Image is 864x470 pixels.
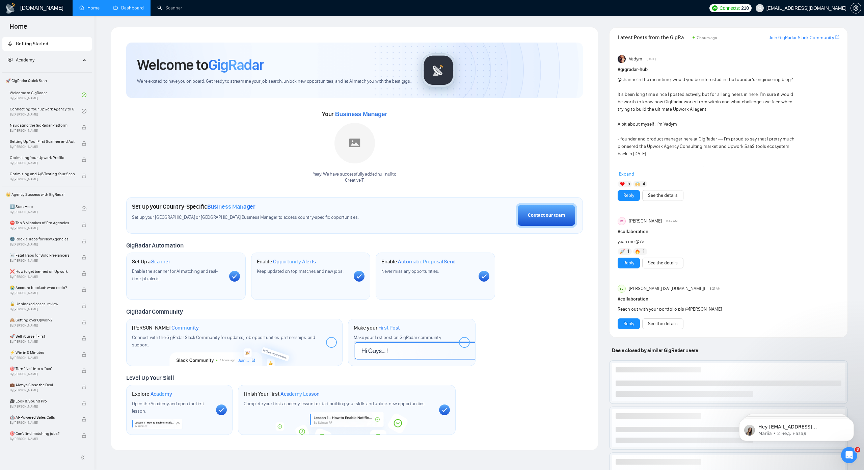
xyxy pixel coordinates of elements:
[855,447,860,452] span: 8
[82,174,86,178] span: lock
[82,417,86,422] span: lock
[244,401,426,407] span: Complete your first academy lesson to start building your skills and unlock new opportunities.
[757,6,762,10] span: user
[170,335,299,366] img: slackcommunity-bg.png
[10,138,75,145] span: Setting Up Your First Scanner and Auto-Bidder
[627,181,630,187] span: 5
[10,382,75,388] span: 💼 Always Close the Deal
[10,268,75,275] span: ❌ How to get banned on Upwork
[257,268,344,274] span: Keep updated on top matches and new jobs.
[10,340,75,344] span: By [PERSON_NAME]
[618,77,638,82] span: @channel
[10,145,75,149] span: By [PERSON_NAME]
[609,344,701,356] span: Deals closed by similar GigRadar users
[82,385,86,389] span: lock
[10,252,75,259] span: ☠️ Fatal Traps for Solo Freelancers
[10,317,75,323] span: 🙈 Getting over Upwork?
[10,129,75,133] span: By [PERSON_NAME]
[10,333,75,340] span: 🚀 Sell Yourself First
[3,74,91,87] span: 🚀 GigRadar Quick Start
[10,356,75,360] span: By [PERSON_NAME]
[82,239,86,243] span: lock
[16,57,34,63] span: Academy
[10,421,75,425] span: By [PERSON_NAME]
[334,123,375,163] img: placeholder.png
[697,35,717,40] span: 7 hours ago
[10,171,75,177] span: Optimizing and A/B Testing Your Scanner for Better Results
[82,320,86,324] span: lock
[618,318,640,329] button: Reply
[80,454,87,461] span: double-left
[82,287,86,292] span: lock
[8,57,12,62] span: fund-projection-screen
[643,181,645,187] span: 4
[10,323,75,328] span: By [PERSON_NAME]
[635,249,640,254] img: 🔥
[642,258,683,268] button: See the details
[10,349,75,356] span: ⚡ Win in 5 Minutes
[10,177,75,181] span: By [PERSON_NAME]
[132,391,172,397] h1: Explore
[82,401,86,406] span: lock
[10,284,75,291] span: 😭 Account blocked: what to do?
[82,304,86,308] span: lock
[623,259,634,267] a: Reply
[273,258,316,265] span: Opportunity Alerts
[132,324,199,331] h1: [PERSON_NAME]
[729,404,864,452] iframe: Intercom notifications сообщение
[10,242,75,246] span: By [PERSON_NAME]
[132,214,399,221] span: Set up your [GEOGRAPHIC_DATA] or [GEOGRAPHIC_DATA] Business Manager to access country-specific op...
[322,110,387,118] span: Your
[82,206,86,211] span: check-circle
[171,324,199,331] span: Community
[850,5,861,11] a: setting
[619,171,634,177] span: Expand
[29,20,116,112] span: Hey [EMAIL_ADDRESS][DOMAIN_NAME], Looks like your Upwork agency CreativeIT ran out of connects. W...
[381,268,439,274] span: Never miss any opportunities.
[126,242,183,249] span: GigRadar Automation
[642,190,683,201] button: See the details
[10,154,75,161] span: Optimizing Your Upwork Profile
[528,212,565,219] div: Contact our team
[5,3,16,14] img: logo
[10,104,82,119] a: Connecting Your Upwork Agency to GigRadarBy[PERSON_NAME]
[354,324,400,331] h1: Make your
[10,301,75,307] span: 🔓 Unblocked cases: review
[208,56,264,74] span: GigRadar
[618,66,839,73] h1: # gigradar-hub
[354,335,441,340] span: Make your first post on GigRadar community.
[623,320,634,328] a: Reply
[623,192,634,199] a: Reply
[618,55,626,63] img: Vadym
[516,203,577,228] button: Contact our team
[79,5,100,11] a: homeHome
[3,188,91,201] span: 👑 Agency Success with GigRadar
[82,109,86,113] span: check-circle
[82,223,86,227] span: lock
[629,285,705,292] span: [PERSON_NAME] (SV [DOMAIN_NAME])
[841,447,857,463] iframe: Intercom live chat
[126,308,183,315] span: GigRadar Community
[10,201,82,216] a: 1️⃣ Start HereBy[PERSON_NAME]
[82,255,86,260] span: lock
[648,320,678,328] a: See the details
[666,218,678,224] span: 6:47 AM
[10,161,75,165] span: By [PERSON_NAME]
[620,249,625,254] img: 🚀
[10,275,75,279] span: By [PERSON_NAME]
[835,34,839,41] a: export
[10,365,75,372] span: 🎯 Turn “No” into a “Yes”
[313,171,396,184] div: Yaay! We have successfully added null null to
[618,217,625,225] div: DE
[132,258,170,265] h1: Set Up a
[629,55,642,63] span: Vadym
[271,412,423,435] img: academy-bg.png
[8,41,12,46] span: rocket
[712,5,718,11] img: upwork-logo.png
[113,5,144,11] a: dashboardDashboard
[642,318,683,329] button: See the details
[618,228,839,235] h1: # collaboration
[82,352,86,357] span: lock
[8,57,34,63] span: Academy
[10,414,75,421] span: 🤖 AI-Powered Sales Calls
